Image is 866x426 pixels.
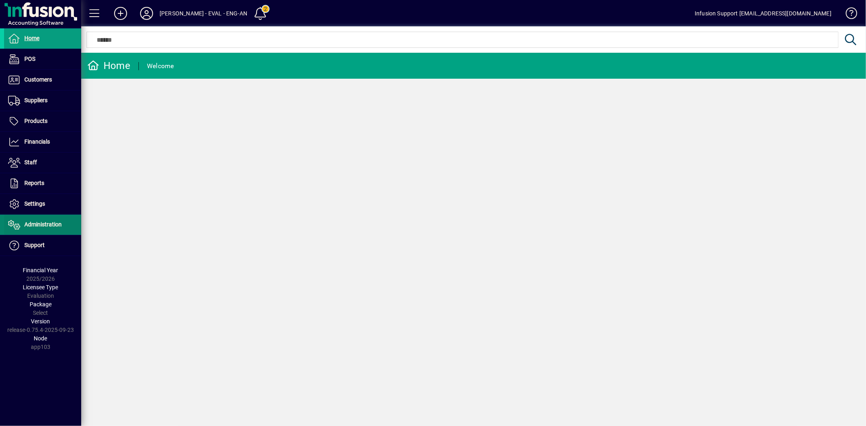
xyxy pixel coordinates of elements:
span: Settings [24,200,45,207]
span: Support [24,242,45,248]
span: Administration [24,221,62,228]
a: POS [4,49,81,69]
span: Package [30,301,52,308]
span: Suppliers [24,97,48,103]
div: Infusion Support [EMAIL_ADDRESS][DOMAIN_NAME] [695,7,831,20]
span: Products [24,118,48,124]
div: [PERSON_NAME] - EVAL - ENG-AN [160,7,247,20]
a: Products [4,111,81,131]
a: Administration [4,215,81,235]
span: Version [31,318,50,325]
span: Staff [24,159,37,166]
a: Knowledge Base [840,2,856,28]
a: Customers [4,70,81,90]
a: Suppliers [4,90,81,111]
a: Support [4,235,81,256]
a: Staff [4,153,81,173]
span: Financials [24,138,50,145]
a: Settings [4,194,81,214]
a: Financials [4,132,81,152]
span: POS [24,56,35,62]
span: Financial Year [23,267,58,273]
span: Customers [24,76,52,83]
a: Reports [4,173,81,194]
span: Home [24,35,39,41]
div: Welcome [147,60,174,73]
button: Profile [134,6,160,21]
span: Reports [24,180,44,186]
span: Node [34,335,48,342]
span: Licensee Type [23,284,58,290]
button: Add [108,6,134,21]
div: Home [87,59,130,72]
